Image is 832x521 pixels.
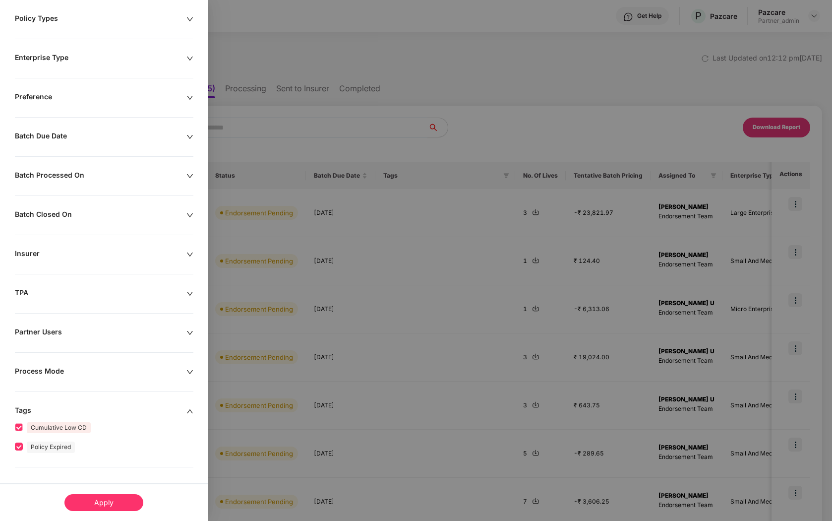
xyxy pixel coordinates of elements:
[186,16,193,23] span: down
[15,92,186,103] div: Preference
[64,494,143,511] div: Apply
[15,327,186,338] div: Partner Users
[27,442,75,453] span: Policy Expired
[186,408,193,415] span: up
[15,367,186,378] div: Process Mode
[15,131,186,142] div: Batch Due Date
[186,369,193,376] span: down
[186,94,193,101] span: down
[15,288,186,299] div: TPA
[15,14,186,25] div: Policy Types
[186,133,193,140] span: down
[15,406,186,417] div: Tags
[15,171,186,182] div: Batch Processed On
[15,53,186,64] div: Enterprise Type
[15,249,186,260] div: Insurer
[27,422,91,433] span: Cumulative Low CD
[186,290,193,297] span: down
[15,210,186,221] div: Batch Closed On
[186,173,193,180] span: down
[186,55,193,62] span: down
[186,251,193,258] span: down
[186,329,193,336] span: down
[186,212,193,219] span: down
